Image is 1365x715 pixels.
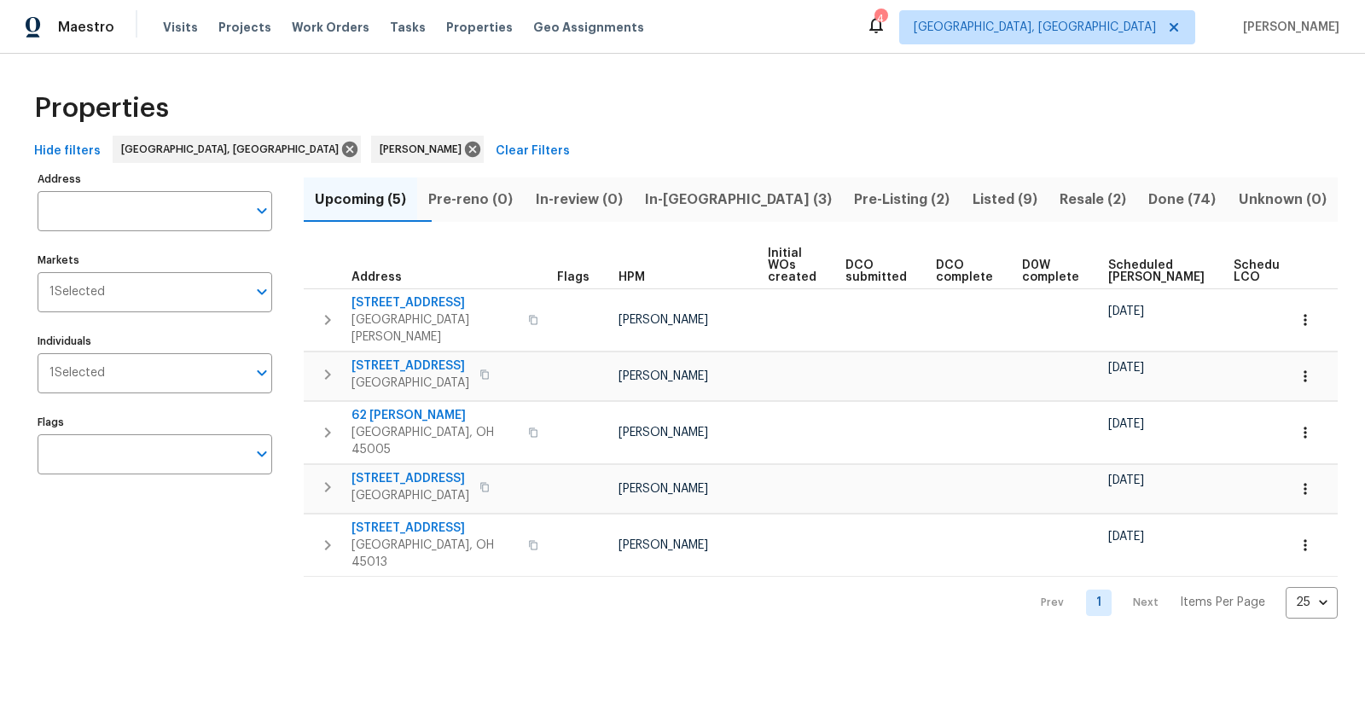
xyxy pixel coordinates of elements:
span: Pre-Listing (2) [853,188,950,212]
span: Pre-reno (0) [427,188,514,212]
span: [GEOGRAPHIC_DATA], [GEOGRAPHIC_DATA] [914,19,1156,36]
div: [GEOGRAPHIC_DATA], [GEOGRAPHIC_DATA] [113,136,361,163]
span: Done (74) [1147,188,1217,212]
span: [DATE] [1108,418,1144,430]
span: [STREET_ADDRESS] [351,357,469,375]
label: Flags [38,417,272,427]
span: [DATE] [1108,531,1144,543]
span: Tasks [390,21,426,33]
span: Geo Assignments [533,19,644,36]
span: Work Orders [292,19,369,36]
span: Properties [34,100,169,117]
span: Listed (9) [972,188,1038,212]
button: Clear Filters [489,136,577,167]
span: [PERSON_NAME] [380,141,468,158]
span: [PERSON_NAME] [619,314,708,326]
button: Open [250,280,274,304]
span: Projects [218,19,271,36]
span: Flags [557,271,590,283]
span: [PERSON_NAME] [619,370,708,382]
span: [GEOGRAPHIC_DATA] [351,487,469,504]
span: 1 Selected [49,366,105,381]
span: [PERSON_NAME] [619,427,708,439]
span: [PERSON_NAME] [1236,19,1339,36]
nav: Pagination Navigation [1025,587,1338,619]
span: In-[GEOGRAPHIC_DATA] (3) [644,188,833,212]
span: HPM [619,271,645,283]
label: Markets [38,255,272,265]
span: Upcoming (5) [314,188,407,212]
span: [GEOGRAPHIC_DATA], OH 45013 [351,537,518,571]
div: 4 [874,10,886,27]
span: [STREET_ADDRESS] [351,470,469,487]
span: [PERSON_NAME] [619,539,708,551]
span: Initial WOs created [768,247,816,283]
button: Open [250,442,274,466]
span: 1 Selected [49,285,105,299]
a: Goto page 1 [1086,590,1112,616]
span: [DATE] [1108,362,1144,374]
span: [GEOGRAPHIC_DATA], OH 45005 [351,424,518,458]
label: Address [38,174,272,184]
span: Properties [446,19,513,36]
span: Unknown (0) [1238,188,1327,212]
span: Maestro [58,19,114,36]
div: 25 [1286,580,1338,625]
span: Hide filters [34,141,101,162]
span: [GEOGRAPHIC_DATA], [GEOGRAPHIC_DATA] [121,141,346,158]
span: Visits [163,19,198,36]
span: In-review (0) [535,188,624,212]
span: [DATE] [1108,305,1144,317]
span: Clear Filters [496,141,570,162]
span: [DATE] [1108,474,1144,486]
span: [STREET_ADDRESS] [351,294,518,311]
div: [PERSON_NAME] [371,136,484,163]
button: Open [250,361,274,385]
span: [STREET_ADDRESS] [351,520,518,537]
span: D0W complete [1022,259,1079,283]
span: DCO submitted [845,259,907,283]
span: [PERSON_NAME] [619,483,708,495]
span: Address [351,271,402,283]
span: [GEOGRAPHIC_DATA][PERSON_NAME] [351,311,518,346]
span: 62 [PERSON_NAME] [351,407,518,424]
span: Resale (2) [1059,188,1127,212]
span: Scheduled [PERSON_NAME] [1108,259,1205,283]
span: DCO complete [936,259,993,283]
button: Hide filters [27,136,107,167]
button: Open [250,199,274,223]
span: [GEOGRAPHIC_DATA] [351,375,469,392]
label: Individuals [38,336,272,346]
span: Scheduled LCO [1234,259,1298,283]
p: Items Per Page [1180,594,1265,611]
